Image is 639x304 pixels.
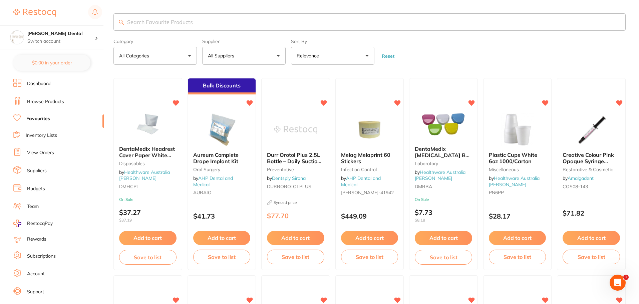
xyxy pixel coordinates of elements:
[341,250,398,264] button: Save to list
[267,175,306,181] span: by
[27,80,50,87] a: Dashboard
[341,167,398,172] small: infection control
[341,175,381,187] span: by
[563,151,614,171] span: Creative Colour Pink Opaque Syringe (2.5gm)
[422,107,465,140] img: DentaMedix Retainer Box Assorted - 10/Pack
[563,175,594,181] span: by
[297,52,322,59] p: Relevance
[188,78,256,94] div: Bulk Discounts
[341,190,394,196] span: [PERSON_NAME]-41942
[267,152,324,164] b: Durr Orotol Plus 2.5L Bottle – Daily Suction Cleaner
[341,152,398,164] b: Melag Melaprint 60 Stickers
[267,200,324,205] small: Synced price
[267,184,311,190] span: DURROROTOLPLUS
[27,186,45,192] a: Budgets
[193,152,251,164] b: Aureum Complete Drape Implant Kit
[193,231,251,245] button: Add to cart
[415,169,465,181] span: by
[267,212,324,220] p: $77.70
[267,231,324,245] button: Add to cart
[415,231,472,245] button: Add to cart
[267,250,324,264] button: Save to list
[274,113,317,146] img: Durr Orotol Plus 2.5L Bottle – Daily Suction Cleaner
[113,47,197,65] button: All Categories
[415,250,472,265] button: Save to list
[27,149,54,156] a: View Orders
[113,13,626,31] input: Search Favourite Products
[119,250,177,265] button: Save to list
[415,146,472,158] b: DentaMedix Retainer Box Assorted - 10/Pack
[193,175,233,187] span: by
[563,167,620,172] small: restorative & cosmetic
[119,169,170,181] span: by
[119,218,177,223] span: $37.19
[200,113,243,146] img: Aureum Complete Drape Implant Kit
[568,175,594,181] a: Amalgadent
[13,9,56,17] img: Restocq Logo
[489,231,546,245] button: Add to cart
[193,151,239,164] span: Aureum Complete Drape Implant Kit
[380,53,396,59] button: Reset
[341,212,398,220] p: $449.09
[415,184,432,190] span: DMRBA
[267,151,321,171] span: Durr Orotol Plus 2.5L Bottle – Daily Suction Cleaner
[27,203,39,210] a: Team
[119,145,175,171] span: DentaMedix Headrest Cover Paper White Large 25.4cm x 33cm 500/CTN
[570,113,613,146] img: Creative Colour Pink Opaque Syringe (2.5gm)
[13,220,21,227] img: RestocqPay
[341,231,398,245] button: Add to cart
[119,52,152,59] p: All Categories
[126,107,170,140] img: DentaMedix Headrest Cover Paper White Large 25.4cm x 33cm 500/CTN
[496,113,539,146] img: Plastic Cups White 6oz 1000/Carton
[489,151,537,164] span: Plastic Cups White 6oz 1000/Carton
[27,98,64,105] a: Browse Products
[13,5,56,20] a: Restocq Logo
[489,175,540,187] a: Healthware Australia [PERSON_NAME]
[272,175,306,181] a: Dentsply Sirona
[489,212,546,220] p: $28.17
[27,289,44,295] a: Support
[119,146,177,158] b: DentaMedix Headrest Cover Paper White Large 25.4cm x 33cm 500/CTN
[563,250,620,264] button: Save to list
[26,132,57,139] a: Inventory Lists
[193,167,251,172] small: oral surgery
[415,218,472,223] span: $8.18
[563,184,588,190] span: COS08-143
[27,236,46,243] a: Rewards
[489,190,504,196] span: PN6PP
[489,250,546,264] button: Save to list
[415,145,471,165] span: DentaMedix [MEDICAL_DATA] Box Assorted - 10/Pack
[563,152,620,164] b: Creative Colour Pink Opaque Syringe (2.5gm)
[489,152,546,164] b: Plastic Cups White 6oz 1000/Carton
[27,271,45,277] a: Account
[341,175,381,187] a: AHP Dental and Medical
[193,175,233,187] a: AHP Dental and Medical
[267,167,324,172] small: preventative
[119,209,177,223] p: $37.27
[27,168,47,174] a: Suppliers
[13,55,90,71] button: $0.00 in your order
[563,209,620,217] p: $71.82
[623,275,629,280] span: 1
[415,169,465,181] a: Healthware Australia [PERSON_NAME]
[13,220,53,227] a: RestocqPay
[291,39,374,44] label: Sort By
[119,169,170,181] a: Healthware Australia [PERSON_NAME]
[610,275,626,291] iframe: Intercom live chat
[202,47,286,65] button: All Suppliers
[489,167,546,172] small: Miscellaneous
[119,197,177,202] small: On Sale
[119,231,177,245] button: Add to cart
[27,220,53,227] span: RestocqPay
[27,30,95,37] h4: Hornsby Dental
[291,47,374,65] button: Relevance
[10,31,24,44] img: Hornsby Dental
[415,209,472,223] p: $7.73
[489,175,540,187] span: by
[415,197,472,202] small: On Sale
[193,250,251,264] button: Save to list
[415,161,472,166] small: Laboratory
[119,161,177,166] small: Disposables
[341,151,390,164] span: Melag Melaprint 60 Stickers
[113,39,197,44] label: Category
